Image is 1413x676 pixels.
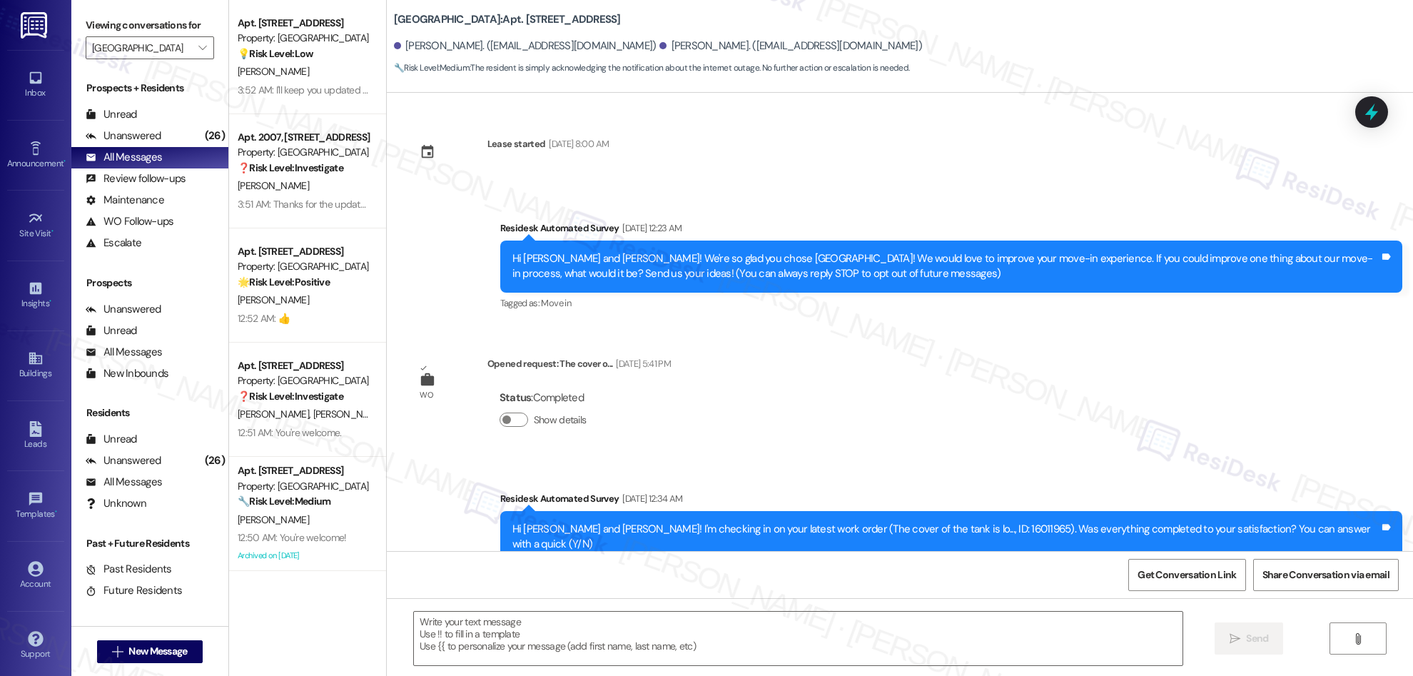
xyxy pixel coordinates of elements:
div: Property: [GEOGRAPHIC_DATA] [238,259,370,274]
div: Property: [GEOGRAPHIC_DATA] [238,145,370,160]
div: Property: [GEOGRAPHIC_DATA] [238,373,370,388]
div: Review follow-ups [86,171,186,186]
div: Prospects [71,276,228,291]
div: 3:52 AM: I'll keep you updated on the upcoming events. Enjoy your day! [238,84,530,96]
a: Buildings [7,346,64,385]
div: Apt. 2007, [STREET_ADDRESS] [238,130,370,145]
div: [DATE] 5:41 PM [612,356,671,371]
div: Hi [PERSON_NAME] and [PERSON_NAME]! We're so glad you chose [GEOGRAPHIC_DATA]! We would love to i... [512,251,1379,282]
div: [DATE] 12:34 AM [619,491,682,506]
span: [PERSON_NAME] [238,179,309,192]
label: Viewing conversations for [86,14,214,36]
a: Support [7,627,64,665]
strong: 💡 Risk Level: Low [238,47,313,60]
span: • [51,226,54,236]
div: 12:50 AM: You're welcome! [238,531,347,544]
span: [PERSON_NAME] [238,408,313,420]
div: Maintenance [86,193,164,208]
div: 3:51 AM: Thanks for the update! I'm happy to hear you've already taken care of the rent. Enjoy yo... [238,198,662,211]
b: [GEOGRAPHIC_DATA]: Apt. [STREET_ADDRESS] [394,12,621,27]
div: All Messages [86,475,162,490]
div: Past + Future Residents [71,536,228,551]
div: All Messages [86,150,162,165]
div: Unanswered [86,453,161,468]
input: All communities [92,36,191,59]
i:  [1230,633,1240,645]
div: [PERSON_NAME]. ([EMAIL_ADDRESS][DOMAIN_NAME]) [659,39,922,54]
div: Unread [86,107,137,122]
img: ResiDesk Logo [21,12,50,39]
i:  [112,646,123,657]
button: Get Conversation Link [1128,559,1245,591]
div: Residesk Automated Survey [500,491,1402,511]
span: • [64,156,66,166]
div: Prospects + Residents [71,81,228,96]
button: New Message [97,640,203,663]
a: Account [7,557,64,595]
button: Share Conversation via email [1253,559,1399,591]
strong: 🌟 Risk Level: Positive [238,276,330,288]
div: Unread [86,432,137,447]
div: Unanswered [86,302,161,317]
span: Send [1246,631,1268,646]
label: Show details [534,413,587,428]
span: [PERSON_NAME] [238,513,309,526]
div: Future Residents [86,583,182,598]
b: Status [500,390,532,405]
div: All Messages [86,345,162,360]
div: Past Residents [86,562,172,577]
div: (26) [201,125,228,147]
span: New Message [128,644,187,659]
span: Share Conversation via email [1262,567,1389,582]
div: Escalate [86,236,141,251]
div: 12:52 AM: 👍 [238,312,290,325]
div: Archived on [DATE] [236,547,371,565]
div: Apt. [STREET_ADDRESS] [238,358,370,373]
button: Send [1215,622,1284,655]
div: Unanswered [86,128,161,143]
div: 12:51 AM: You're welcome. [238,426,342,439]
div: Apt. [STREET_ADDRESS] [238,16,370,31]
span: Move in [541,297,570,309]
strong: ❓ Risk Level: Investigate [238,161,343,174]
i:  [1352,633,1363,645]
a: Leads [7,417,64,455]
div: [DATE] 8:00 AM [545,136,609,151]
div: New Inbounds [86,366,168,381]
div: Property: [GEOGRAPHIC_DATA] [238,479,370,494]
div: Unread [86,323,137,338]
span: [PERSON_NAME] [238,65,309,78]
a: Inbox [7,66,64,104]
div: Opened request: The cover o... [487,356,671,376]
a: Insights • [7,276,64,315]
div: WO [420,388,433,403]
i:  [198,42,206,54]
div: Property: [GEOGRAPHIC_DATA] [238,31,370,46]
span: Get Conversation Link [1138,567,1236,582]
a: Site Visit • [7,206,64,245]
div: Hi [PERSON_NAME] and [PERSON_NAME]! I'm checking in on your latest work order (The cover of the t... [512,522,1379,553]
div: Residents [71,405,228,420]
strong: ❓ Risk Level: Investigate [238,390,343,403]
div: (26) [201,450,228,472]
span: : The resident is simply acknowledging the notification about the internet outage. No further act... [394,61,910,76]
div: [PERSON_NAME]. ([EMAIL_ADDRESS][DOMAIN_NAME]) [394,39,657,54]
div: Tagged as: [500,293,1402,313]
a: Templates • [7,487,64,525]
div: Apt. [STREET_ADDRESS] [238,244,370,259]
strong: 🔧 Risk Level: Medium [394,62,470,74]
strong: 🔧 Risk Level: Medium [238,495,330,508]
div: : Completed [500,387,592,409]
span: [PERSON_NAME] [238,293,309,306]
div: Apt. [STREET_ADDRESS] [238,463,370,478]
div: WO Follow-ups [86,214,173,229]
span: • [55,507,57,517]
span: • [49,296,51,306]
div: Lease started [487,136,546,151]
div: Residesk Automated Survey [500,221,1402,241]
span: [PERSON_NAME] [313,408,384,420]
div: Unknown [86,496,146,511]
div: [DATE] 12:23 AM [619,221,682,236]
